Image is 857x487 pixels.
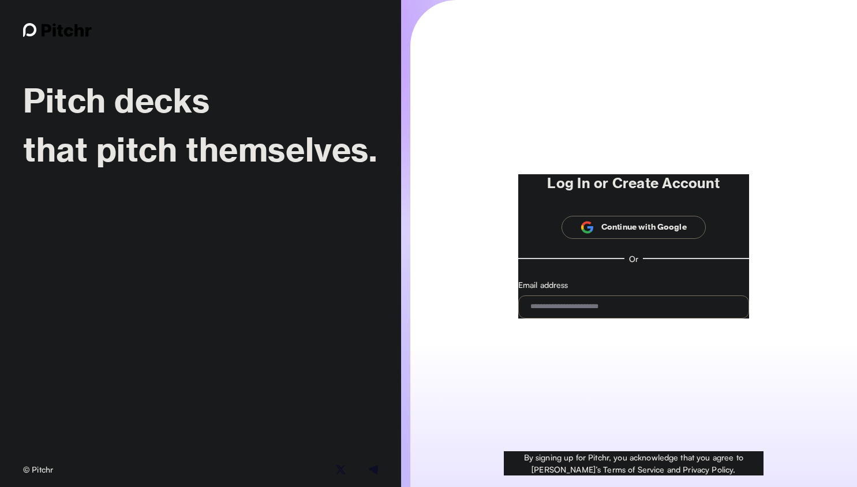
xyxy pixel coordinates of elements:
p: Log In or Create Account [547,174,720,192]
img: svg%3e [581,220,594,234]
img: LinkedIn icon [369,465,378,474]
img: Twitter icon [336,465,346,474]
p: By signing up for Pitchr, you acknowledge that you agree to [PERSON_NAME]’s Terms of Service and ... [504,451,764,475]
p: Continue with Google [601,221,687,233]
img: Pitchr logo [23,23,92,37]
p: Or [629,253,638,265]
p: Pitch decks [23,83,378,119]
p: that pitch themselves. [23,132,378,168]
p: © Pitchr [23,463,53,475]
button: Continue with Google [562,216,706,239]
p: Email address [518,279,749,291]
